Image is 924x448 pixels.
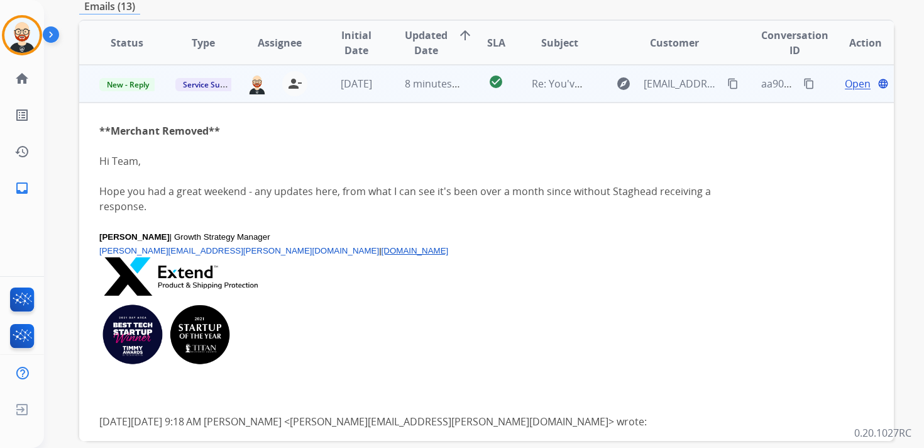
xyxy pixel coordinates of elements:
span: Initial Date [328,28,383,58]
span: Assignee [258,35,302,50]
b: **Merchant Removed** [99,124,220,138]
mat-icon: history [14,144,30,159]
mat-icon: home [14,71,30,86]
span: Conversation ID [761,28,828,58]
span: Updated Date [405,28,448,58]
img: agent-avatar [247,73,267,94]
mat-icon: check_circle [488,74,503,89]
span: [DATE] [341,77,372,91]
span: [PERSON_NAME] [99,232,170,242]
a: [PERSON_NAME][EMAIL_ADDRESS][PERSON_NAME][DOMAIN_NAME] [99,246,379,255]
img: avatar [4,18,40,53]
span: [EMAIL_ADDRESS][DOMAIN_NAME] [644,76,720,91]
div: Hi Team, [99,154,721,169]
span: Service Support [175,78,247,91]
span: [DOMAIN_NAME] [382,246,449,255]
span: Status [111,35,143,50]
mat-icon: language [877,78,889,89]
span: New - Reply [99,78,157,91]
a: [PERSON_NAME][EMAIL_ADDRESS][PERSON_NAME][DOMAIN_NAME] [290,415,608,428]
div: Hope you had a great weekend - any updates here, from what I can see it's been over a month since... [99,184,721,214]
img: 35CLWk2op3fM9q1ry2fn0r7QUAlaH0LojEFJrMdSylojpxoHjnQNRMadpTKV4B8O47G2e68UZNzD33MPa_Ti60LvOAbc5Hyk_... [99,300,235,369]
div: [DATE][DATE] 9:18 AM [PERSON_NAME] < > wrote: [99,414,721,429]
mat-icon: inbox [14,181,30,196]
span: Customer [650,35,699,50]
span: Type [192,35,215,50]
mat-icon: list_alt [14,108,30,123]
mat-icon: arrow_upward [458,28,473,43]
span: Subject [541,35,578,50]
a: [DOMAIN_NAME] [382,243,449,257]
mat-icon: explore [616,76,631,91]
span: Open [845,76,871,91]
p: 0.20.1027RC [854,425,911,440]
mat-icon: content_copy [803,78,815,89]
span: | Growth Strategy Manager [170,232,270,242]
img: A1JnDcVj7rwaW588BJnwSGXdT_d4hJmFhK2kAYKEIWC5dnUHckhaX3AGbh-BSdyBOU7xUIFQ7D60uvXREh9CVdPh5yJgOLwUg... [99,257,263,296]
mat-icon: person_remove [287,76,302,91]
span: SLA [487,35,505,50]
span: 8 minutes ago [405,77,472,91]
th: Action [817,21,894,65]
span: | [379,246,381,255]
mat-icon: content_copy [727,78,739,89]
